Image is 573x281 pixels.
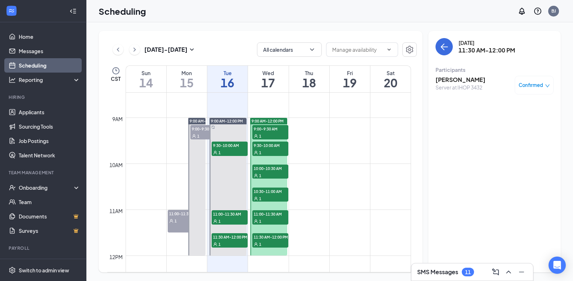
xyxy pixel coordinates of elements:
svg: ChevronRight [131,45,138,54]
svg: Notifications [518,7,526,15]
span: 1 [259,150,261,155]
a: Job Postings [19,134,80,148]
div: BJ [551,8,556,14]
button: back-button [436,38,453,55]
span: 9:30-10:00 AM [212,142,248,149]
div: Tue [207,69,248,77]
span: 1 [259,173,261,178]
svg: Settings [405,45,414,54]
span: 11:00-11:30 AM [252,210,288,217]
span: CST [111,75,121,82]
h1: 19 [330,77,370,89]
svg: ArrowLeft [440,42,448,51]
svg: Minimize [517,268,526,276]
a: September 14, 2025 [126,66,166,92]
svg: Analysis [9,76,16,83]
span: 1 [259,242,261,247]
div: 9am [111,115,124,123]
div: Reporting [19,76,81,83]
span: 1 [197,134,199,139]
svg: User [254,242,258,247]
div: Thu [289,69,329,77]
svg: QuestionInfo [533,7,542,15]
h1: 14 [126,77,166,89]
div: 11 [465,269,471,275]
span: 11:30 AM-12:00 PM [252,233,288,240]
div: Sun [126,69,166,77]
span: 9:00 AM-12:00 PM [211,119,243,124]
a: September 15, 2025 [167,66,207,92]
svg: ChevronUp [504,268,513,276]
span: 9:00 AM-12:00 PM [252,119,284,124]
svg: User [254,219,258,224]
h1: 20 [370,77,411,89]
div: Onboarding [19,184,74,191]
div: Payroll [9,245,79,251]
div: Mon [167,69,207,77]
a: DocumentsCrown [19,209,80,224]
span: 1 [175,218,177,224]
svg: Settings [9,267,16,274]
div: 10am [108,161,124,169]
div: Open Intercom Messenger [549,257,566,274]
a: Applicants [19,105,80,119]
svg: WorkstreamLogo [8,7,15,14]
div: 12pm [108,253,124,261]
a: Team [19,195,80,209]
span: 11:00-11:30 AM [168,210,204,217]
span: 9:00 AM-12:00 PM [190,119,222,124]
svg: ChevronDown [386,47,392,52]
a: SurveysCrown [19,224,80,238]
a: PayrollCrown [19,256,80,270]
svg: ChevronLeft [114,45,122,54]
a: Talent Network [19,148,80,162]
div: Fri [330,69,370,77]
span: 11:00-11:30 AM [212,210,248,217]
svg: User [213,151,217,155]
a: Sourcing Tools [19,119,80,134]
h3: [PERSON_NAME] [436,76,486,84]
span: Confirmed [519,82,543,89]
span: 10:00-10:30 AM [252,165,288,172]
svg: User [254,151,258,155]
span: 11:30 AM-12:00 PM [212,233,248,240]
div: Wed [248,69,288,77]
svg: User [254,197,258,201]
a: September 17, 2025 [248,66,288,92]
div: [DATE] [459,39,515,46]
button: Settings [402,42,417,57]
h1: 18 [289,77,329,89]
a: September 18, 2025 [289,66,329,92]
button: Minimize [516,266,527,278]
button: All calendarsChevronDown [257,42,322,57]
h1: 15 [167,77,207,89]
span: 1 [218,219,221,224]
div: Participants [436,66,554,73]
div: Switch to admin view [19,267,69,274]
button: ComposeMessage [490,266,501,278]
a: September 20, 2025 [370,66,411,92]
a: Home [19,29,80,44]
svg: Sync [211,125,215,129]
span: 9:00-9:30 AM [190,125,226,132]
h1: Scheduling [99,5,146,17]
span: 1 [259,219,261,224]
a: September 16, 2025 [207,66,248,92]
a: Messages [19,44,80,58]
button: ChevronRight [129,44,140,55]
h1: 17 [248,77,288,89]
svg: User [254,174,258,178]
span: 1 [218,150,221,155]
svg: User [213,219,217,224]
h1: 16 [207,77,248,89]
svg: User [213,242,217,247]
span: 9:00-9:30 AM [252,125,288,132]
div: Server at IHOP 3432 [436,84,486,91]
svg: ChevronDown [308,46,316,53]
svg: Collapse [69,8,77,15]
span: 1 [259,196,261,201]
svg: User [192,134,196,138]
button: ChevronLeft [113,44,123,55]
svg: ComposeMessage [491,268,500,276]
